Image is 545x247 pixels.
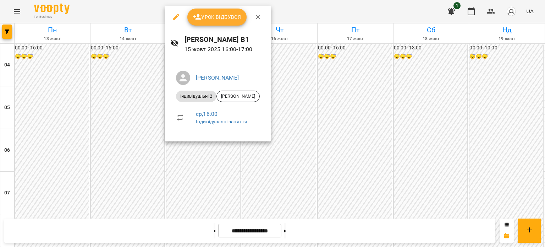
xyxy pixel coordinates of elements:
a: Індивідуальні заняття [196,119,247,124]
a: [PERSON_NAME] [196,74,239,81]
span: [PERSON_NAME] [217,93,259,100]
button: Урок відбувся [187,9,247,26]
span: Урок відбувся [193,13,241,21]
p: 15 жовт 2025 16:00 - 17:00 [185,45,265,54]
a: ср , 16:00 [196,111,218,117]
h6: [PERSON_NAME] В1 [185,34,265,45]
div: [PERSON_NAME] [216,91,260,102]
span: Індивідуальні 2 [176,93,216,100]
